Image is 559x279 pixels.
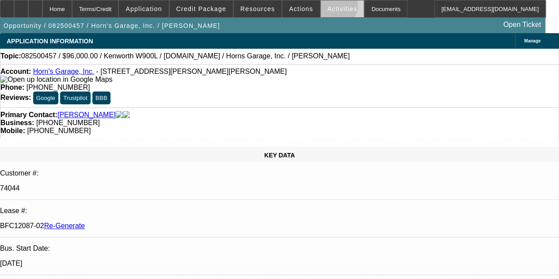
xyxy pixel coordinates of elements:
[0,76,112,84] img: Open up location in Google Maps
[123,111,130,119] img: linkedin-icon.png
[0,76,112,83] a: View Google Maps
[282,0,320,17] button: Actions
[60,92,90,104] button: Trustpilot
[92,92,110,104] button: BBB
[176,5,226,12] span: Credit Package
[116,111,123,119] img: facebook-icon.png
[500,17,544,32] a: Open Ticket
[125,5,162,12] span: Application
[524,38,540,43] span: Manage
[57,111,116,119] a: [PERSON_NAME]
[0,119,34,126] strong: Business:
[240,5,275,12] span: Resources
[21,52,350,60] span: 082500457 / $96,000.00 / Kenworth W900L / [DOMAIN_NAME] / Horns Garage, Inc. / [PERSON_NAME]
[0,84,24,91] strong: Phone:
[0,94,31,101] strong: Reviews:
[36,119,100,126] span: [PHONE_NUMBER]
[44,222,85,229] a: Re-Generate
[119,0,168,17] button: Application
[0,127,25,134] strong: Mobile:
[0,68,31,75] strong: Account:
[27,127,91,134] span: [PHONE_NUMBER]
[321,0,364,17] button: Activities
[33,92,58,104] button: Google
[234,0,281,17] button: Resources
[0,111,57,119] strong: Primary Contact:
[96,68,286,75] span: - [STREET_ADDRESS][PERSON_NAME][PERSON_NAME]
[0,52,21,60] strong: Topic:
[264,152,295,159] span: KEY DATA
[327,5,357,12] span: Activities
[4,22,220,29] span: Opportunity / 082500457 / Horn's Garage, Inc. / [PERSON_NAME]
[289,5,313,12] span: Actions
[27,84,90,91] span: [PHONE_NUMBER]
[7,38,93,45] span: APPLICATION INFORMATION
[33,68,94,75] a: Horn's Garage, Inc.
[170,0,233,17] button: Credit Package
